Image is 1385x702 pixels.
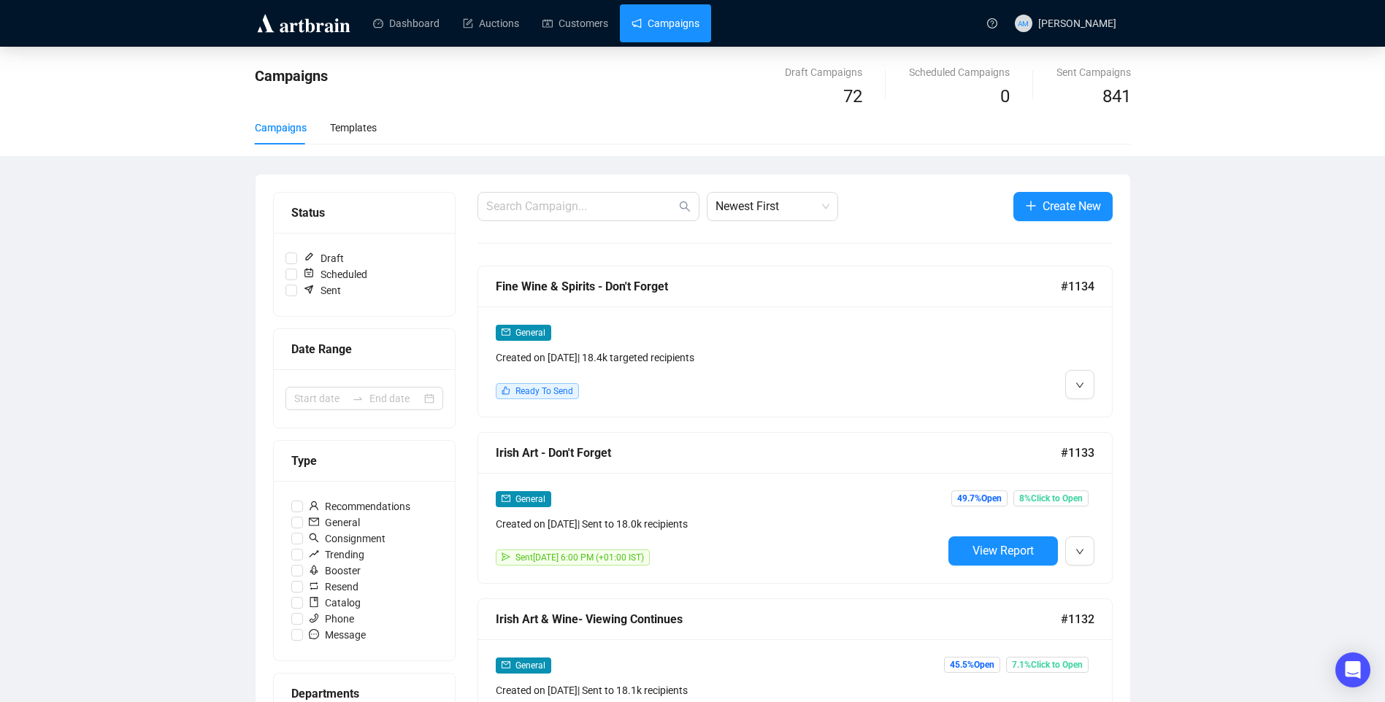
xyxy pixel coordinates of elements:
div: Created on [DATE] | Sent to 18.0k recipients [496,516,943,532]
span: user [309,501,319,511]
span: #1134 [1061,277,1094,296]
span: General [303,514,366,531]
div: Created on [DATE] | 18.4k targeted recipients [496,350,943,366]
span: Booster [303,563,367,579]
span: 7.1% Click to Open [1006,657,1089,673]
a: Auctions [463,4,519,42]
span: mail [502,494,510,503]
span: 8% Click to Open [1013,490,1089,506]
a: Customers [542,4,608,42]
a: Dashboard [373,4,440,42]
span: View Report [972,544,1034,558]
div: Open Intercom Messenger [1335,652,1370,687]
span: General [515,494,545,504]
div: Irish Art & Wine- Viewing Continues [496,610,1061,628]
span: 72 [843,86,862,107]
a: Fine Wine & Spirits - Don't Forget#1134mailGeneralCreated on [DATE]| 18.4k targeted recipientslik... [477,266,1113,417]
img: logo [255,12,353,35]
span: question-circle [987,18,997,28]
div: Status [291,204,437,222]
span: retweet [309,581,319,591]
div: Templates [330,120,377,136]
span: #1133 [1061,444,1094,462]
span: like [502,386,510,395]
span: 841 [1102,86,1131,107]
span: AM [1018,17,1029,28]
span: [PERSON_NAME] [1038,18,1116,29]
span: #1132 [1061,610,1094,628]
span: Consignment [303,531,391,547]
div: Sent Campaigns [1056,64,1131,80]
span: mail [502,328,510,336]
input: Search Campaign... [486,198,676,215]
span: Message [303,627,372,643]
div: Fine Wine & Spirits - Don't Forget [496,277,1061,296]
span: 49.7% Open [951,490,1008,506]
span: 45.5% Open [944,657,1000,673]
div: Irish Art - Don't Forget [496,444,1061,462]
span: General [515,328,545,338]
span: search [309,533,319,543]
span: search [679,201,691,212]
span: phone [309,613,319,623]
span: Draft [297,250,350,266]
span: message [309,629,319,639]
span: down [1075,381,1084,390]
a: Irish Art - Don't Forget#1133mailGeneralCreated on [DATE]| Sent to 18.0k recipientssendSent[DATE]... [477,432,1113,584]
span: Trending [303,547,370,563]
span: Sent [DATE] 6:00 PM (+01:00 IST) [515,552,644,563]
span: Ready To Send [515,386,573,396]
span: send [502,552,510,561]
span: plus [1025,200,1037,212]
span: Resend [303,579,364,595]
div: Scheduled Campaigns [909,64,1010,80]
button: Create New [1013,192,1113,221]
span: book [309,597,319,607]
span: 0 [1000,86,1010,107]
span: rocket [309,565,319,575]
span: to [352,393,364,404]
div: Date Range [291,340,437,358]
input: End date [369,390,421,406]
div: Draft Campaigns [785,64,862,80]
a: Campaigns [632,4,699,42]
span: Campaigns [255,67,328,85]
div: Type [291,452,437,470]
span: swap-right [352,393,364,404]
span: rise [309,549,319,559]
div: Created on [DATE] | Sent to 18.1k recipients [496,682,943,698]
span: Newest First [715,193,829,220]
span: down [1075,547,1084,556]
span: Phone [303,611,360,627]
div: Campaigns [255,120,307,136]
span: mail [309,517,319,527]
span: mail [502,660,510,669]
span: Catalog [303,595,367,611]
input: Start date [294,390,346,406]
span: Create New [1043,197,1101,215]
span: Sent [297,282,347,298]
button: View Report [948,536,1058,566]
span: General [515,660,545,671]
span: Scheduled [297,266,373,282]
span: Recommendations [303,498,416,514]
